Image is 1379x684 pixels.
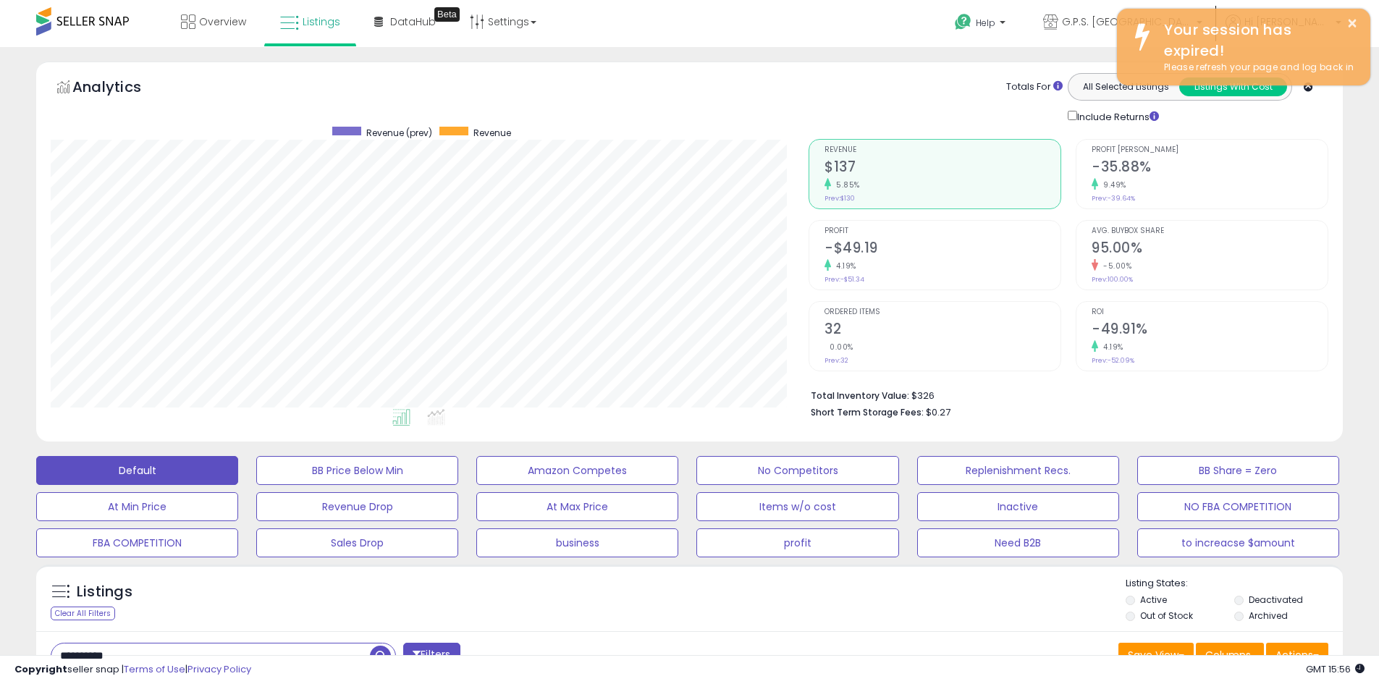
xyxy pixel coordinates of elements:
label: Out of Stock [1140,609,1193,622]
span: $0.27 [926,405,950,419]
small: Prev: $130 [825,194,855,203]
button: profit [696,528,898,557]
h2: 95.00% [1092,240,1328,259]
span: Revenue [473,127,511,139]
button: Default [36,456,238,485]
button: to increacse $amount [1137,528,1339,557]
div: seller snap | | [14,663,251,677]
button: At Min Price [36,492,238,521]
span: ROI [1092,308,1328,316]
small: Prev: 32 [825,356,848,365]
button: FBA COMPETITION [36,528,238,557]
button: business [476,528,678,557]
div: Please refresh your page and log back in [1153,61,1359,75]
span: Avg. Buybox Share [1092,227,1328,235]
p: Listing States: [1126,577,1343,591]
div: Your session has expired! [1153,20,1359,61]
button: BB Share = Zero [1137,456,1339,485]
button: NO FBA COMPETITION [1137,492,1339,521]
small: -5.00% [1098,261,1131,271]
label: Active [1140,594,1167,606]
small: 9.49% [1098,180,1126,190]
span: Profit [825,227,1060,235]
small: 5.85% [831,180,860,190]
h2: -49.91% [1092,321,1328,340]
b: Short Term Storage Fees: [811,406,924,418]
button: Need B2B [917,528,1119,557]
small: 0.00% [825,342,853,352]
button: Amazon Competes [476,456,678,485]
button: Inactive [917,492,1119,521]
button: Revenue Drop [256,492,458,521]
small: 4.19% [1098,342,1123,352]
small: Prev: -52.09% [1092,356,1134,365]
div: Clear All Filters [51,607,115,620]
button: No Competitors [696,456,898,485]
button: × [1346,14,1358,33]
span: DataHub [390,14,436,29]
button: BB Price Below Min [256,456,458,485]
span: Profit [PERSON_NAME] [1092,146,1328,154]
span: Revenue (prev) [366,127,432,139]
i: Get Help [954,13,972,31]
button: Items w/o cost [696,492,898,521]
span: G.P.S. [GEOGRAPHIC_DATA] [1062,14,1192,29]
a: Privacy Policy [187,662,251,676]
small: Prev: 100.00% [1092,275,1133,284]
div: Tooltip anchor [434,7,460,22]
button: All Selected Listings [1072,77,1180,96]
div: Totals For [1006,80,1063,94]
strong: Copyright [14,662,67,676]
label: Archived [1249,609,1288,622]
b: Total Inventory Value: [811,389,909,402]
button: Listings With Cost [1179,77,1287,96]
li: $326 [811,386,1317,403]
span: Revenue [825,146,1060,154]
span: 2025-09-16 15:56 GMT [1306,662,1365,676]
div: Include Returns [1057,108,1176,124]
a: Terms of Use [124,662,185,676]
button: At Max Price [476,492,678,521]
span: Help [976,17,995,29]
h5: Analytics [72,77,169,101]
h2: 32 [825,321,1060,340]
small: Prev: -39.64% [1092,194,1135,203]
span: Overview [199,14,246,29]
span: Listings [303,14,340,29]
small: 4.19% [831,261,856,271]
h2: -$49.19 [825,240,1060,259]
small: Prev: -$51.34 [825,275,864,284]
button: Sales Drop [256,528,458,557]
span: Ordered Items [825,308,1060,316]
button: Replenishment Recs. [917,456,1119,485]
label: Deactivated [1249,594,1303,606]
h2: -35.88% [1092,159,1328,178]
a: Help [943,2,1020,47]
h5: Listings [77,582,132,602]
h2: $137 [825,159,1060,178]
